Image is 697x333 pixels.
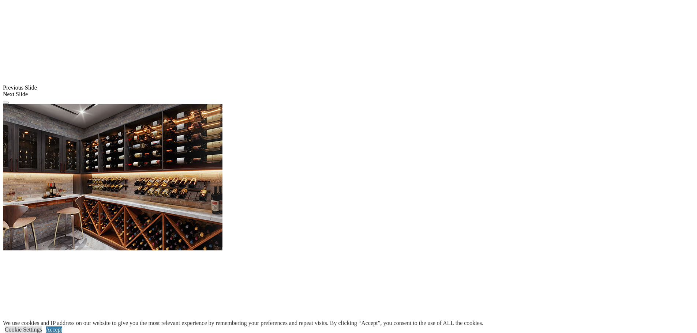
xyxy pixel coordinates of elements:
[3,84,694,91] div: Previous Slide
[5,326,42,333] a: Cookie Settings
[3,320,483,326] div: We use cookies and IP address on our website to give you the most relevant experience by remember...
[3,91,694,98] div: Next Slide
[46,326,62,333] a: Accept
[3,102,9,104] button: Click here to pause slide show
[3,104,222,250] img: Banner for mobile view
